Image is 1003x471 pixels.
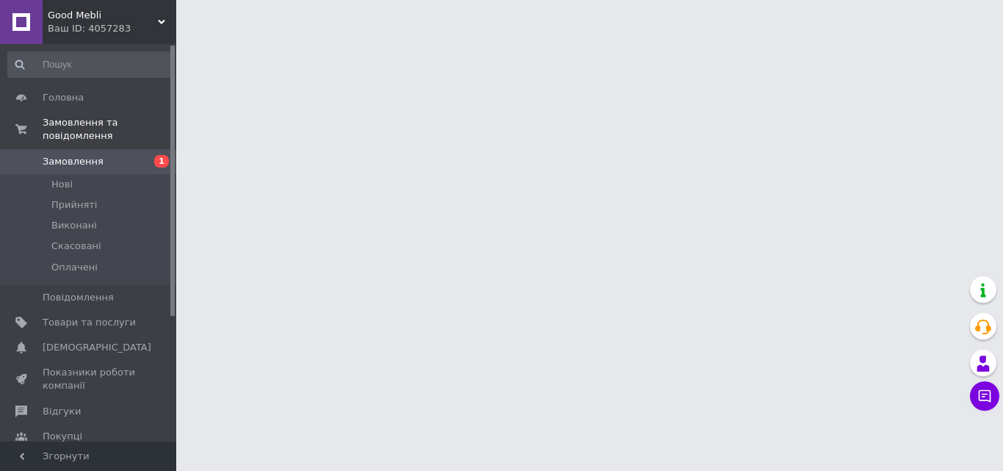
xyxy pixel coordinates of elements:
[154,155,169,168] span: 1
[970,381,999,411] button: Чат з покупцем
[43,91,84,104] span: Головна
[51,261,98,274] span: Оплачені
[43,155,104,168] span: Замовлення
[48,22,176,35] div: Ваш ID: 4057283
[43,366,136,392] span: Показники роботи компанії
[43,430,82,443] span: Покупці
[51,240,101,253] span: Скасовані
[43,291,114,304] span: Повідомлення
[51,198,97,212] span: Прийняті
[51,219,97,232] span: Виконані
[43,341,151,354] span: [DEMOGRAPHIC_DATA]
[7,51,173,78] input: Пошук
[43,316,136,329] span: Товари та послуги
[43,116,176,143] span: Замовлення та повідомлення
[43,405,81,418] span: Відгуки
[48,9,158,22] span: Good Mebli
[51,178,73,191] span: Нові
